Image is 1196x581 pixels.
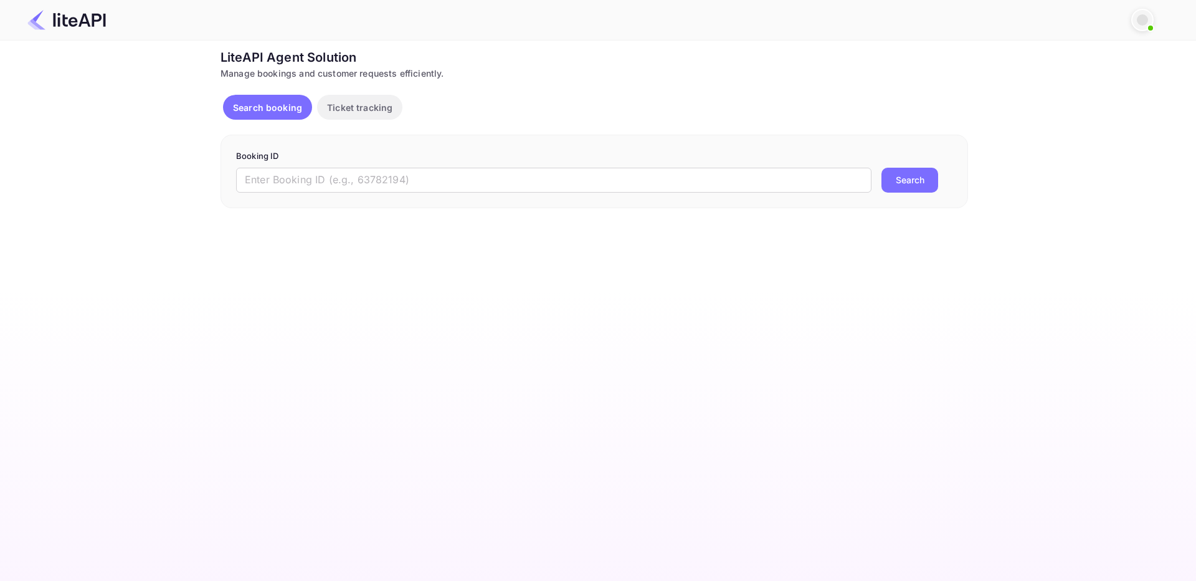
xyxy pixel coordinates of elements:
[236,150,952,163] p: Booking ID
[327,101,392,114] p: Ticket tracking
[27,10,106,30] img: LiteAPI Logo
[221,48,968,67] div: LiteAPI Agent Solution
[881,168,938,193] button: Search
[233,101,302,114] p: Search booking
[236,168,871,193] input: Enter Booking ID (e.g., 63782194)
[221,67,968,80] div: Manage bookings and customer requests efficiently.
